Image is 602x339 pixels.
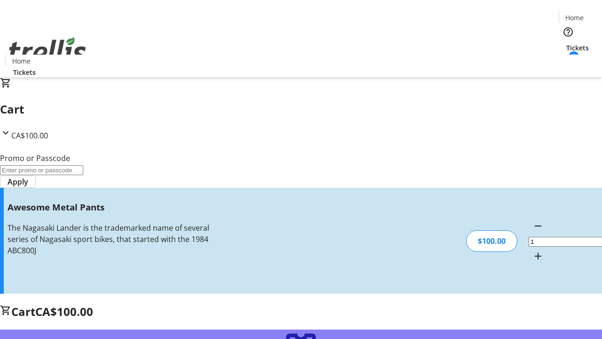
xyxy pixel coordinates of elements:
button: Help [559,23,578,41]
button: Cart [559,53,578,72]
span: Tickets [566,43,589,53]
span: Home [565,13,584,23]
span: CA$100.00 [35,304,93,319]
button: Increment by one [529,247,547,266]
span: CA$100.00 [11,130,48,141]
h3: Awesome Metal Pants [8,201,213,214]
a: Tickets [559,43,596,53]
span: Apply [8,176,28,187]
button: Decrement by one [529,217,547,235]
a: Tickets [6,67,43,77]
span: Tickets [13,67,36,77]
a: Home [6,56,36,66]
div: The Nagasaki Lander is the trademarked name of several series of Nagasaki sport bikes, that start... [8,222,213,256]
span: Home [12,56,31,66]
img: Orient E2E Organization sM9wwj0Emm's Logo [6,27,89,74]
a: Home [559,13,589,23]
div: $100.00 [466,230,517,252]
